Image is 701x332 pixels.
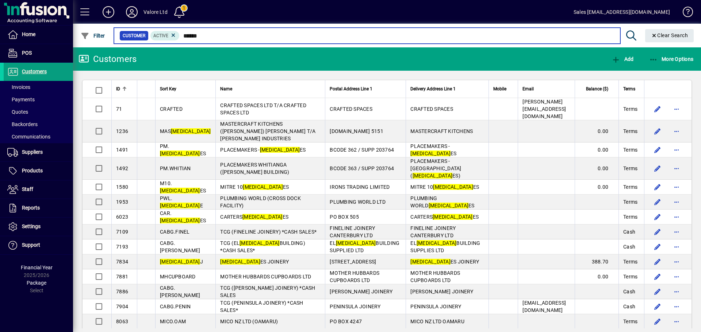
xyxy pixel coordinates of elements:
[330,225,375,238] span: FINELINE JOINERY CANTERBURY LTD
[220,229,317,235] span: TCG (FINELINE JOINERY) *CASH SALES*
[160,259,200,265] em: [MEDICAL_DATA]
[623,228,635,235] span: Cash
[647,52,696,66] button: More Options
[160,218,200,223] em: [MEDICAL_DATA]
[330,106,372,112] span: CRAFTED SPACES
[330,240,399,253] span: EL BUILDING SUPPLIED LTD
[410,184,479,190] span: MITRE 10 ES
[7,84,30,90] span: Invoices
[410,195,474,208] span: PLUMBING WORLD ES
[22,149,43,155] span: Suppliers
[220,184,289,190] span: MITRE 10 ES
[433,184,473,190] em: [MEDICAL_DATA]
[623,198,637,206] span: Terms
[143,6,168,18] div: Valore Ltd
[116,128,128,134] span: 1236
[4,143,73,161] a: Suppliers
[160,203,200,208] em: [MEDICAL_DATA]
[116,304,128,309] span: 7904
[330,304,380,309] span: PENINSULA JOINERY
[652,286,663,297] button: Edit
[220,85,321,93] div: Name
[671,103,682,115] button: More options
[160,229,190,235] span: CABG.FINEL
[623,288,635,295] span: Cash
[160,106,183,112] span: CRAFTED
[677,1,692,25] a: Knowledge Base
[21,265,53,270] span: Financial Year
[260,147,300,153] em: [MEDICAL_DATA]
[575,142,618,157] td: 0.00
[22,50,32,56] span: POS
[220,259,289,265] span: ES JOINERY
[242,214,283,220] em: [MEDICAL_DATA]
[116,259,128,265] span: 7834
[651,32,688,38] span: Clear Search
[4,81,73,93] a: Invoices
[4,118,73,130] a: Backorders
[330,259,376,265] span: [STREET_ADDRESS]
[671,226,682,238] button: More options
[116,274,128,280] span: 7881
[493,85,506,93] span: Mobile
[645,29,694,42] button: Clear
[160,274,196,280] span: MHCUPBOARD
[575,157,618,180] td: 0.00
[649,56,694,62] span: More Options
[671,316,682,327] button: More options
[153,33,168,38] span: Active
[160,85,176,93] span: Sort Key
[671,211,682,223] button: More options
[150,31,180,40] mat-chip: Activation Status: Active
[22,186,33,192] span: Staff
[623,258,637,265] span: Terms
[671,286,682,297] button: More options
[220,162,289,175] span: PLACEMAKERS WHITIANGA ([PERSON_NAME] BUILDING)
[671,196,682,208] button: More options
[410,85,456,93] span: Delivery Address Line 1
[410,270,460,283] span: MOTHER HUBBARDS CUPBOARDS LTD
[652,196,663,208] button: Edit
[330,184,390,190] span: IRONS TRADING LIMITED
[652,226,663,238] button: Edit
[171,128,211,134] em: [MEDICAL_DATA]
[116,214,128,220] span: 6023
[410,158,461,179] span: PLACEMAKERS - [GEOGRAPHIC_DATA]( ES)
[623,85,635,93] span: Terms
[522,99,566,119] span: [PERSON_NAME][EMAIL_ADDRESS][DOMAIN_NAME]
[7,97,35,102] span: Payments
[410,143,456,156] span: PLACEMAKERS - ES
[4,199,73,217] a: Reports
[243,184,283,190] em: [MEDICAL_DATA]
[652,241,663,253] button: Edit
[4,130,73,143] a: Communications
[4,44,73,62] a: POS
[623,213,637,220] span: Terms
[116,289,128,294] span: 7886
[4,162,73,180] a: Products
[652,125,663,137] button: Edit
[652,256,663,267] button: Edit
[612,56,633,62] span: Add
[7,134,50,140] span: Communications
[220,274,311,280] span: MOTHER HUBBARDS CUPBOARDS LTD
[160,240,200,253] span: CABG.[PERSON_NAME]
[330,165,394,171] span: BCODE 363 / SUPP 203764
[160,285,200,298] span: CABG.[PERSON_NAME]
[330,270,379,283] span: MOTHER HUBBARDS CUPBOARDS LTD
[160,195,203,208] span: PWL. E
[429,203,469,208] em: [MEDICAL_DATA]
[671,144,682,156] button: More options
[160,210,206,223] span: CAR. ES
[4,106,73,118] a: Quotes
[81,33,105,39] span: Filter
[330,128,383,134] span: [DOMAIN_NAME] 5151
[652,271,663,282] button: Edit
[623,105,637,113] span: Terms
[410,106,453,112] span: CRAFTED SPACES
[410,304,461,309] span: PENINSULA JOINERY
[330,289,392,294] span: [PERSON_NAME] JOINERY
[652,301,663,312] button: Edit
[116,184,128,190] span: 1580
[671,271,682,282] button: More options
